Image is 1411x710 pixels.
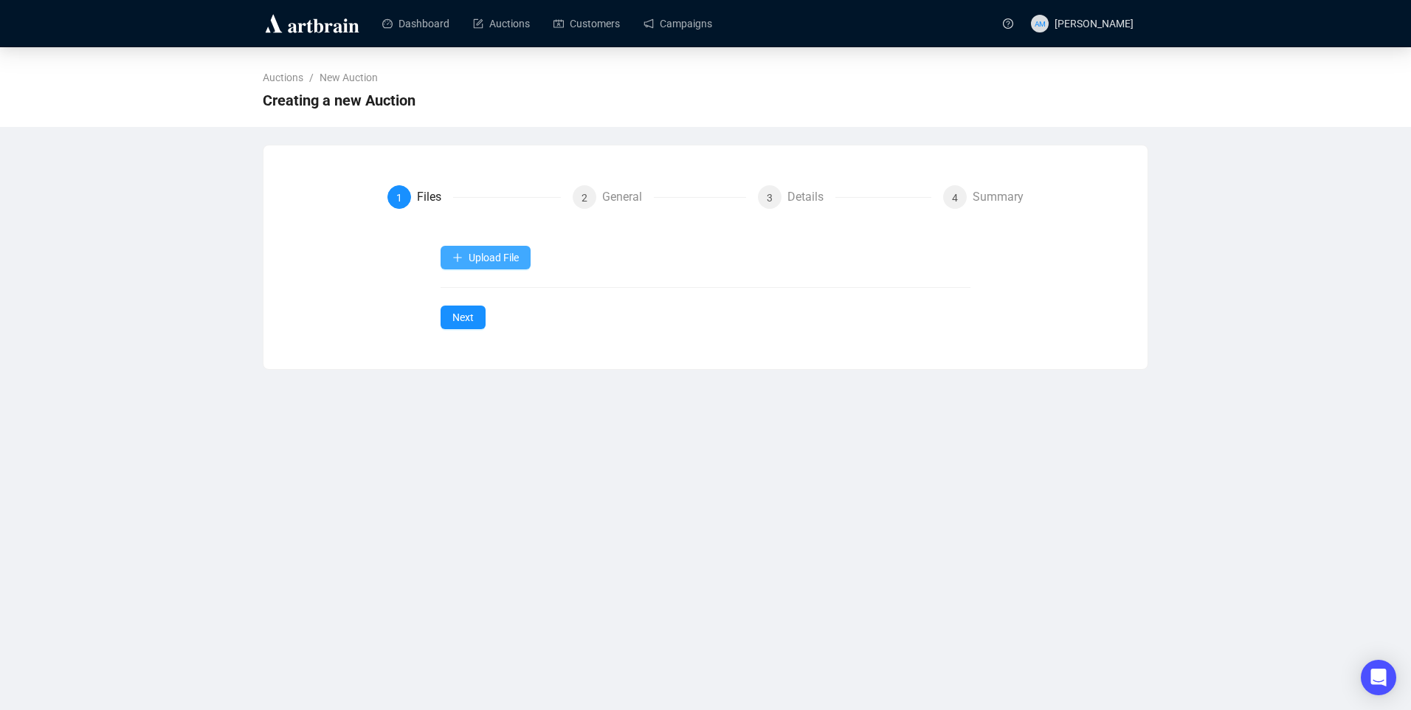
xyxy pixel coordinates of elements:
span: plus [452,252,463,263]
button: Next [441,306,486,329]
a: Customers [553,4,620,43]
span: 3 [767,192,773,204]
a: Campaigns [644,4,712,43]
a: Auctions [473,4,530,43]
div: Open Intercom Messenger [1361,660,1396,695]
div: 2General [573,185,746,209]
span: Next [452,309,474,325]
button: Upload File [441,246,531,269]
div: 1Files [387,185,561,209]
div: Details [787,185,835,209]
li: / [309,69,314,86]
div: General [602,185,654,209]
span: 1 [396,192,402,204]
div: Files [417,185,453,209]
a: Auctions [260,69,306,86]
div: 4Summary [943,185,1024,209]
span: 2 [582,192,587,204]
div: 3Details [758,185,931,209]
img: logo [263,12,362,35]
a: Dashboard [382,4,449,43]
span: question-circle [1003,18,1013,29]
span: AM [1034,17,1045,29]
a: New Auction [317,69,381,86]
span: 4 [952,192,958,204]
div: Summary [973,185,1024,209]
span: Creating a new Auction [263,89,415,112]
span: Upload File [469,252,519,263]
span: [PERSON_NAME] [1055,18,1134,30]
